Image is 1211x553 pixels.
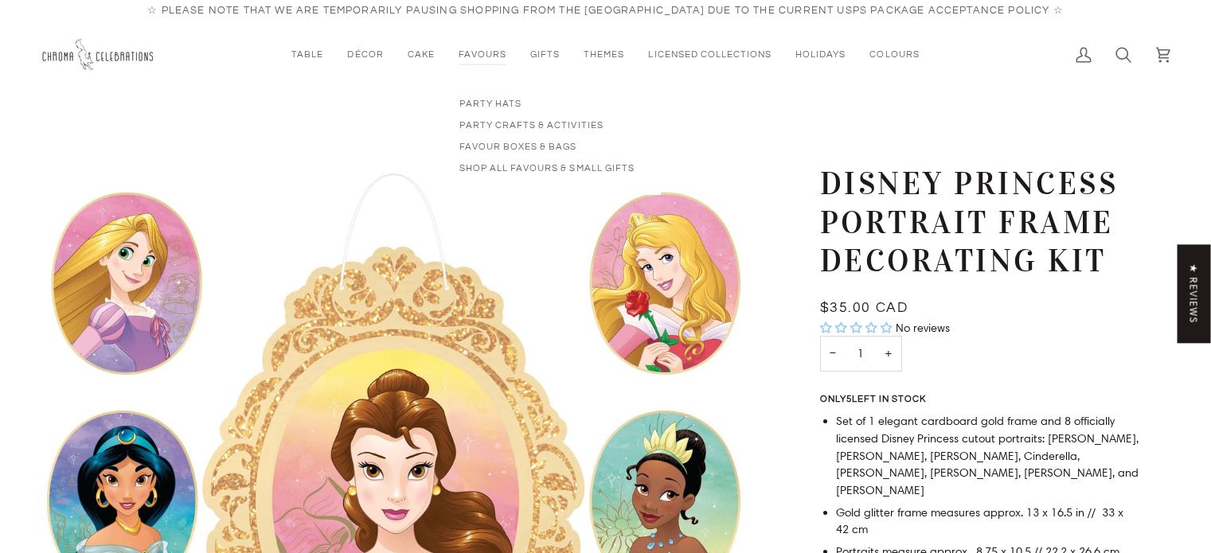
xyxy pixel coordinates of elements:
a: Favours [447,22,518,88]
span: Gifts [530,48,560,61]
span: Themes [584,48,624,61]
span: No reviews [896,321,950,335]
span: Décor [347,48,383,61]
a: Gifts [518,22,572,88]
span: Licensed Collections [648,48,772,61]
div: Click to open Judge.me floating reviews tab [1178,244,1211,343]
a: Themes [572,22,636,88]
li: Set of 1 elegant cardboard gold frame and 8 officially licensed Disney Princess cutout portraits:... [836,413,1139,500]
img: Chroma Celebrations [40,34,159,76]
li: Gold glitter frame measures approx. 13 x 16.5 in // 33 x 42 cm [836,504,1139,539]
input: Quantity [820,336,902,372]
span: Party Crafts & Activities [459,119,635,132]
p: ☆ Please note that we are temporarily pausing shopping from the [GEOGRAPHIC_DATA] due to the curr... [147,3,1064,19]
span: Favour Boxes & Bags [459,140,635,154]
a: Décor [335,22,395,88]
span: Colours [869,48,919,61]
span: Party Hats [459,97,635,111]
h1: Disney Princess Portrait Frame Decorating Kit [820,165,1127,281]
a: Party Hats [459,93,635,115]
span: Holidays [795,48,846,61]
a: Cake [396,22,447,88]
a: Holidays [783,22,857,88]
button: Increase quantity [875,336,902,372]
span: 5 [846,395,852,403]
button: Decrease quantity [820,336,846,372]
a: Licensed Collections [636,22,783,88]
span: Shop All Favours & Small Gifts [459,162,635,175]
a: Party Crafts & Activities [459,115,635,136]
div: Favours Party Hats Party Crafts & Activities Favour Boxes & Bags Shop All Favours & Small Gifts [447,22,518,88]
span: $35.00 CAD [820,301,908,315]
a: Favour Boxes & Bags [459,136,635,158]
span: Table [291,48,323,61]
span: Only left in stock [820,395,934,404]
a: Table [279,22,335,88]
span: Cake [408,48,435,61]
a: Colours [857,22,931,88]
a: Shop All Favours & Small Gifts [459,158,635,179]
